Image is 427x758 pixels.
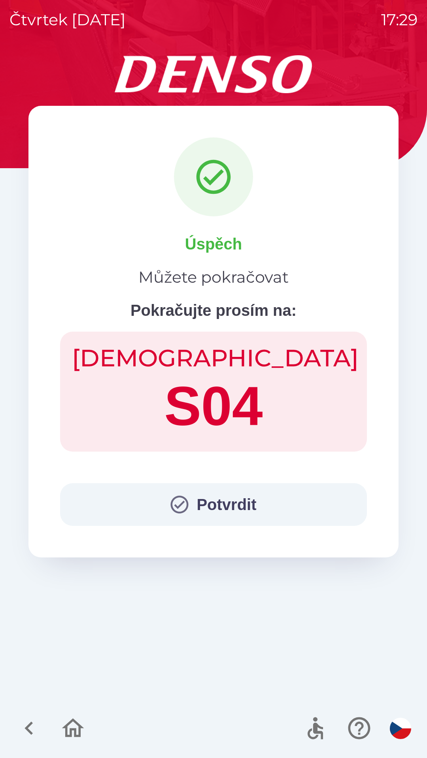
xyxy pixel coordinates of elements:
[185,232,242,256] p: Úspěch
[72,373,355,440] h1: S04
[72,343,355,373] h2: [DEMOGRAPHIC_DATA]
[390,718,411,739] img: cs flag
[9,8,126,32] p: čtvrtek [DATE]
[60,483,367,526] button: Potvrdit
[130,298,297,322] p: Pokračujte prosím na:
[138,265,289,289] p: Můžete pokračovat
[28,55,399,93] img: Logo
[381,8,418,32] p: 17:29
